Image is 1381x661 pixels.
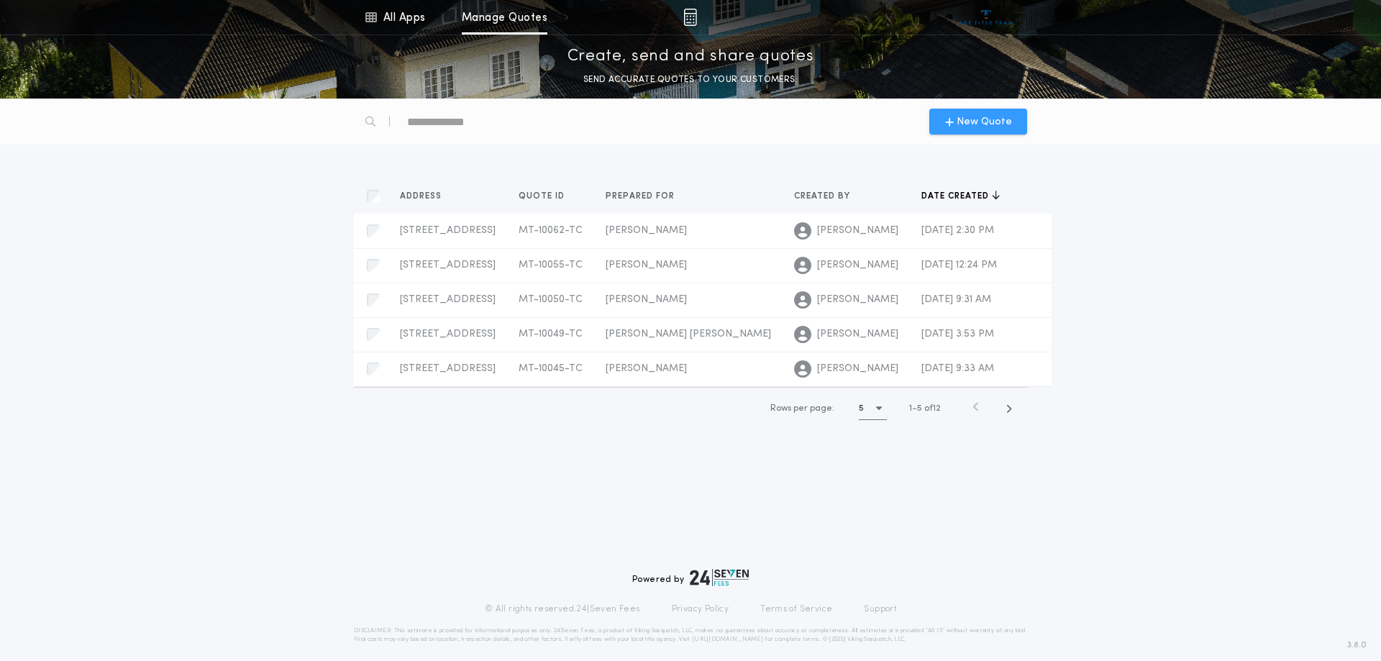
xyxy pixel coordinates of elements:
[519,363,583,374] span: MT-10045-TC
[692,637,763,642] a: [URL][DOMAIN_NAME]
[921,329,994,339] span: [DATE] 3:53 PM
[519,329,583,339] span: MT-10049-TC
[794,189,861,204] button: Created by
[606,294,687,305] span: [PERSON_NAME]
[568,45,814,68] p: Create, send and share quotes
[400,189,452,204] button: Address
[817,327,898,342] span: [PERSON_NAME]
[859,397,887,420] button: 5
[632,569,749,586] div: Powered by
[400,363,496,374] span: [STREET_ADDRESS]
[921,189,1000,204] button: Date created
[690,569,749,586] img: logo
[683,9,697,26] img: img
[817,258,898,273] span: [PERSON_NAME]
[606,329,771,339] span: [PERSON_NAME] [PERSON_NAME]
[817,293,898,307] span: [PERSON_NAME]
[519,260,583,270] span: MT-10055-TC
[924,402,941,415] span: of 12
[917,404,922,413] span: 5
[921,294,991,305] span: [DATE] 9:31 AM
[817,362,898,376] span: [PERSON_NAME]
[864,603,896,615] a: Support
[672,603,729,615] a: Privacy Policy
[921,260,997,270] span: [DATE] 12:24 PM
[859,401,864,416] h1: 5
[929,109,1027,135] button: New Quote
[519,225,583,236] span: MT-10062-TC
[1347,639,1367,652] span: 3.8.0
[400,329,496,339] span: [STREET_ADDRESS]
[400,225,496,236] span: [STREET_ADDRESS]
[400,260,496,270] span: [STREET_ADDRESS]
[794,191,853,202] span: Created by
[583,73,798,87] p: SEND ACCURATE QUOTES TO YOUR CUSTOMERS.
[606,260,687,270] span: [PERSON_NAME]
[909,404,912,413] span: 1
[606,363,687,374] span: [PERSON_NAME]
[606,191,678,202] span: Prepared for
[921,225,994,236] span: [DATE] 2:30 PM
[760,603,832,615] a: Terms of Service
[400,191,445,202] span: Address
[957,114,1012,129] span: New Quote
[960,10,1013,24] img: vs-icon
[817,224,898,238] span: [PERSON_NAME]
[921,191,992,202] span: Date created
[519,294,583,305] span: MT-10050-TC
[606,225,687,236] span: [PERSON_NAME]
[485,603,640,615] p: © All rights reserved. 24|Seven Fees
[519,189,575,204] button: Quote ID
[770,404,834,413] span: Rows per page:
[921,363,994,374] span: [DATE] 9:33 AM
[354,626,1027,644] p: DISCLAIMER: This estimate is provided for informational purposes only. 24|Seven Fees, a product o...
[400,294,496,305] span: [STREET_ADDRESS]
[519,191,568,202] span: Quote ID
